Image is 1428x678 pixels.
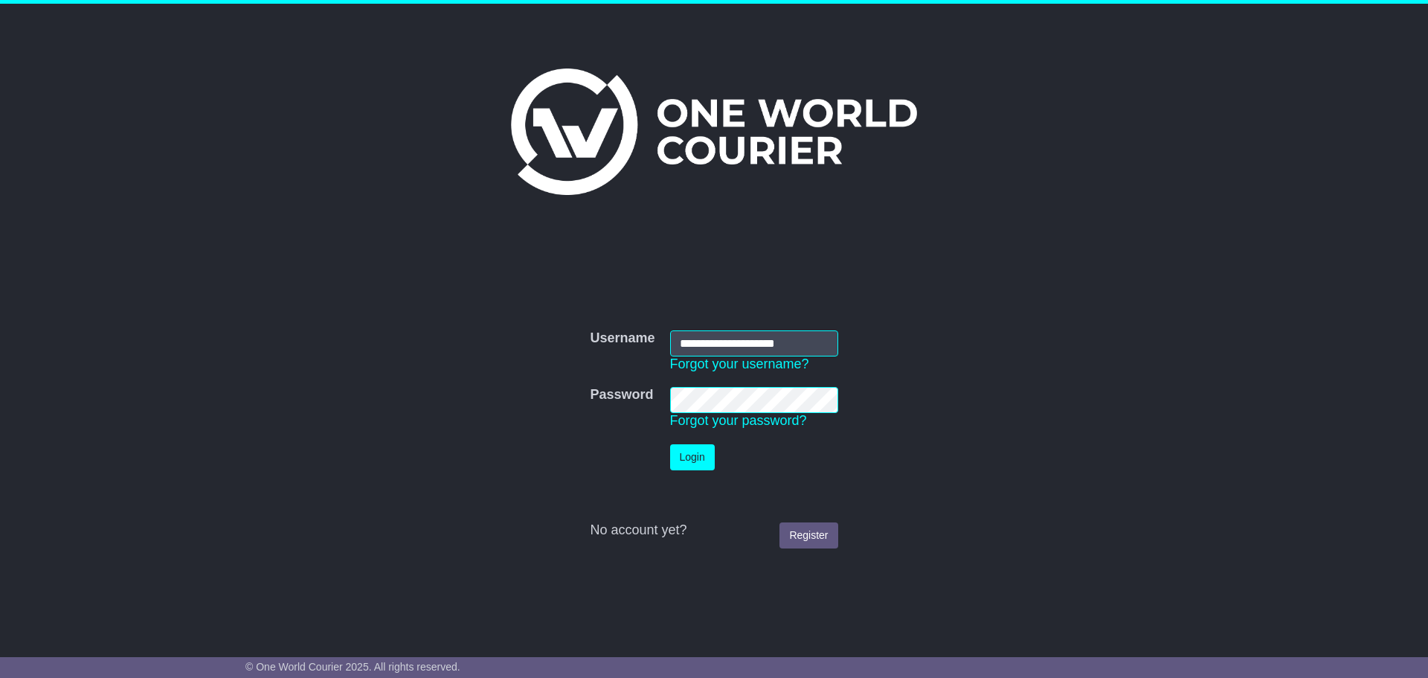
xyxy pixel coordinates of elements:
img: One World [511,68,917,195]
a: Forgot your username? [670,356,809,371]
label: Password [590,387,653,403]
a: Register [779,522,837,549]
span: © One World Courier 2025. All rights reserved. [245,661,460,673]
button: Login [670,444,715,470]
label: Username [590,330,654,347]
div: No account yet? [590,522,837,539]
a: Forgot your password? [670,413,807,428]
